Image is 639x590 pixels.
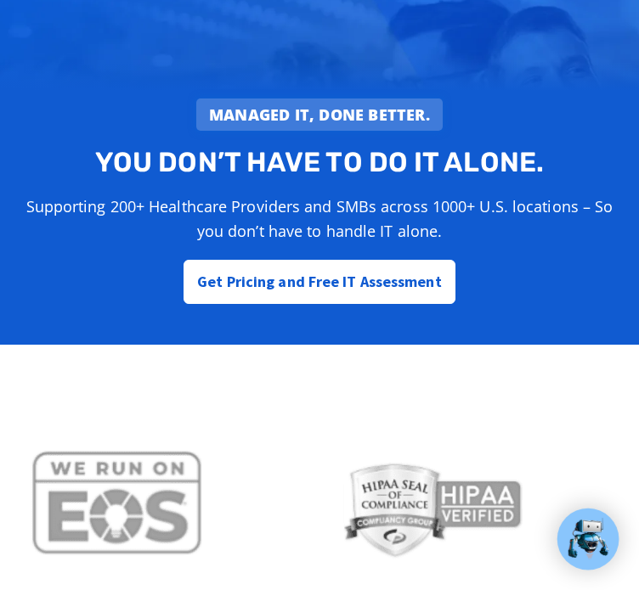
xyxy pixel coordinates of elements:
a: Managed IT, done better. [196,98,443,131]
img: 3 [328,428,540,581]
p: Supporting 200+ Healthcare Providers and SMBs across 1000+ U.S. locations – So you don’t have to ... [14,194,625,244]
strong: Managed IT, done better. [209,104,430,125]
a: Get Pricing and Free IT Assessment [184,260,455,304]
div: 2 / 5 [8,428,311,581]
img: 4 [8,428,221,581]
h2: You don’t have to do IT alone. [23,148,616,177]
span: Get Pricing and Free IT Assessment [197,265,441,299]
div: 3 / 5 [328,428,631,581]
